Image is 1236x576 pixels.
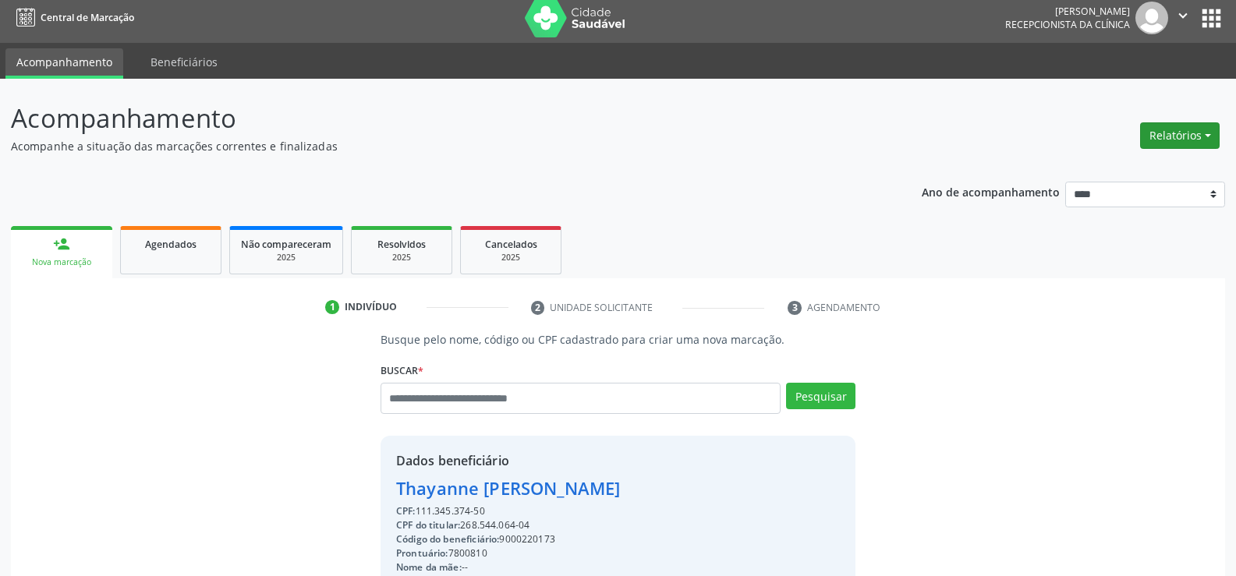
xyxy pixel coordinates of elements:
div: 2025 [363,252,441,263]
div: [PERSON_NAME] [1005,5,1130,18]
div: 7800810 [396,546,620,560]
div: 268.544.064-04 [396,518,620,532]
div: -- [396,560,620,574]
div: 111.345.374-50 [396,504,620,518]
span: CPF do titular: [396,518,460,532]
p: Busque pelo nome, código ou CPF cadastrado para criar uma nova marcação. [381,331,855,348]
span: Não compareceram [241,238,331,251]
div: Indivíduo [345,300,397,314]
div: 9000220173 [396,532,620,546]
div: Nova marcação [22,256,101,268]
p: Acompanhamento [11,99,861,138]
span: Prontuário: [396,546,448,560]
span: Agendados [145,238,197,251]
span: Resolvidos [377,238,426,251]
button: Pesquisar [786,383,855,409]
button:  [1168,2,1198,34]
div: person_add [53,235,70,253]
img: img [1135,2,1168,34]
span: CPF: [396,504,416,518]
div: Thayanne [PERSON_NAME] [396,475,620,501]
i:  [1174,7,1192,24]
span: Central de Marcação [41,11,134,24]
a: Beneficiários [140,48,228,76]
button: Relatórios [1140,122,1220,149]
label: Buscar [381,359,423,383]
a: Acompanhamento [5,48,123,79]
span: Código do beneficiário: [396,532,499,546]
a: Central de Marcação [11,5,134,30]
span: Nome da mãe: [396,560,462,574]
p: Ano de acompanhamento [922,182,1060,201]
div: 2025 [241,252,331,263]
p: Acompanhe a situação das marcações correntes e finalizadas [11,138,861,154]
div: Dados beneficiário [396,451,620,470]
div: 1 [325,300,339,314]
div: 2025 [472,252,550,263]
span: Cancelados [485,238,537,251]
button: apps [1198,5,1225,32]
span: Recepcionista da clínica [1005,18,1130,31]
